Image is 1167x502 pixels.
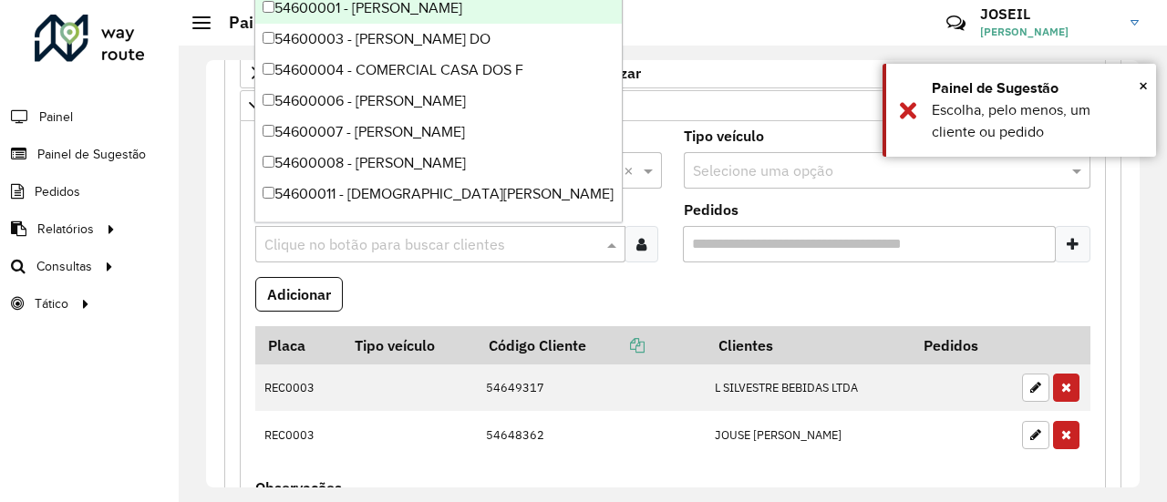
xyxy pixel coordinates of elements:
a: Contato Rápido [936,4,976,43]
td: 54648362 [476,411,706,458]
span: Pedidos [35,182,80,201]
th: Tipo veículo [343,326,476,364]
div: 54600012 - [PERSON_NAME] [255,210,622,241]
span: [PERSON_NAME] [980,24,1117,40]
span: Tático [35,294,68,313]
div: Escolha, pelo menos, um cliente ou pedido [932,99,1142,143]
div: 54600004 - COMERCIAL CASA DOS F [255,55,622,86]
th: Pedidos [912,326,1013,364]
span: Painel [39,108,73,127]
span: Consultas [36,257,92,276]
td: JOUSE [PERSON_NAME] [706,411,912,458]
td: REC0003 [255,364,343,412]
a: Copiar [586,336,645,354]
th: Código Cliente [476,326,706,364]
th: Clientes [706,326,912,364]
div: 54600011 - [DEMOGRAPHIC_DATA][PERSON_NAME] [255,179,622,210]
a: Preservar Cliente - Devem ficar no buffer, não roteirizar [240,57,1106,88]
h2: Painel de Sugestão - Editar registro [211,13,498,33]
span: × [1139,76,1148,96]
button: Adicionar [255,277,343,312]
td: REC0003 [255,411,343,458]
h3: JOSEIL [980,5,1117,23]
td: 54649317 [476,364,706,412]
label: Pedidos [684,199,738,220]
div: Painel de Sugestão [932,77,1142,99]
div: 54600008 - [PERSON_NAME] [255,148,622,179]
button: Close [1139,72,1148,99]
span: Painel de Sugestão [37,145,146,164]
label: Tipo veículo [684,125,764,147]
td: L SILVESTRE BEBIDAS LTDA [706,364,912,412]
span: Clear all [624,159,639,181]
span: Relatórios [37,220,94,239]
div: 54600006 - [PERSON_NAME] [255,86,622,117]
a: Cliente para Recarga [240,90,1106,121]
th: Placa [255,326,343,364]
label: Observações [255,476,342,498]
div: 54600003 - [PERSON_NAME] DO [255,24,622,55]
div: 54600007 - [PERSON_NAME] [255,117,622,148]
